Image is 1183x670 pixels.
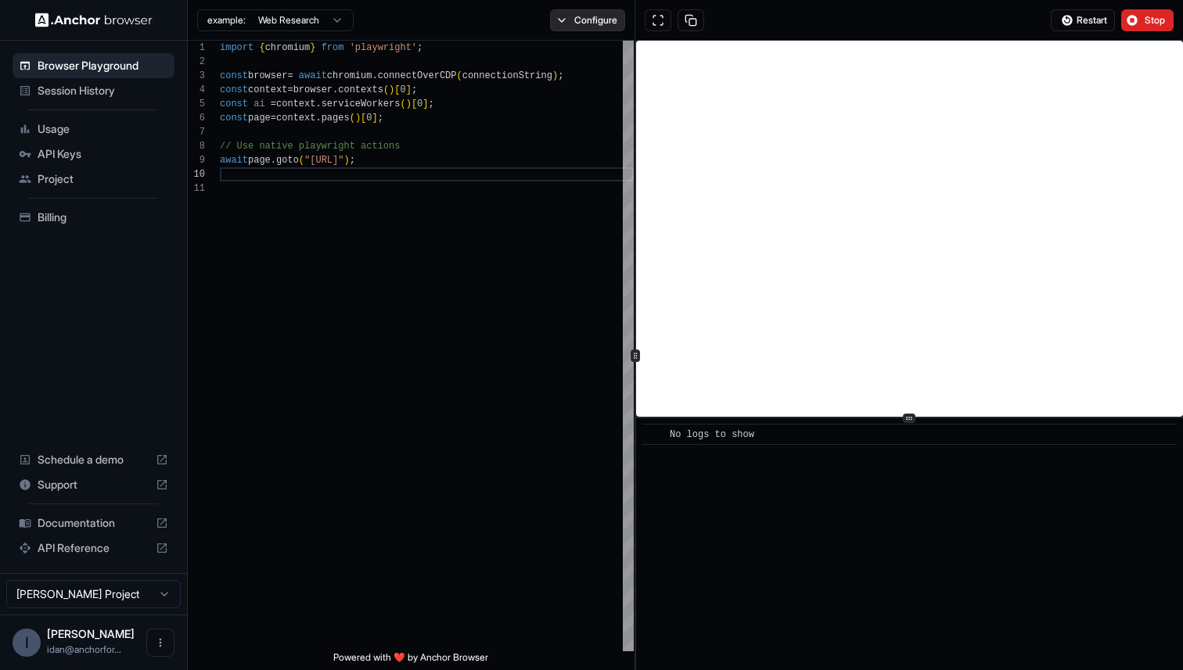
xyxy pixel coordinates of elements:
[253,99,264,109] span: ai
[350,155,355,166] span: ;
[188,41,205,55] div: 1
[276,99,315,109] span: context
[550,9,626,31] button: Configure
[1145,14,1167,27] span: Stop
[188,153,205,167] div: 9
[333,651,488,670] span: Powered with ❤️ by Anchor Browser
[287,70,293,81] span: =
[645,9,671,31] button: Open in full screen
[220,155,248,166] span: await
[400,84,405,95] span: 0
[38,540,149,556] span: API Reference
[188,111,205,125] div: 6
[406,99,412,109] span: )
[47,627,135,640] span: Idan Raman
[38,210,168,225] span: Billing
[670,429,754,440] span: No logs to show
[310,42,315,53] span: }
[13,629,41,657] div: I
[276,113,315,124] span: context
[394,84,400,95] span: [
[13,53,174,78] div: Browser Playground
[271,113,276,124] span: =
[412,99,417,109] span: [
[343,155,349,166] span: )
[188,97,205,111] div: 5
[412,84,417,95] span: ;
[400,99,405,109] span: (
[265,42,311,53] span: chromium
[188,167,205,181] div: 10
[13,205,174,230] div: Billing
[678,9,704,31] button: Copy session ID
[304,155,343,166] span: "[URL]"
[372,70,377,81] span: .
[650,427,658,442] span: ​
[248,113,271,124] span: page
[383,84,389,95] span: (
[271,155,276,166] span: .
[1051,9,1115,31] button: Restart
[372,113,377,124] span: ]
[248,155,271,166] span: page
[188,83,205,97] div: 4
[35,13,153,27] img: Anchor Logo
[1121,9,1174,31] button: Stop
[429,99,434,109] span: ;
[13,511,174,536] div: Documentation
[322,42,344,53] span: from
[276,155,299,166] span: goto
[378,70,457,81] span: connectOverCDP
[248,84,287,95] span: context
[220,42,253,53] span: import
[322,113,350,124] span: pages
[38,452,149,468] span: Schedule a demo
[315,99,321,109] span: .
[457,70,462,81] span: (
[315,113,321,124] span: .
[417,99,422,109] span: 0
[338,84,383,95] span: contexts
[38,515,149,531] span: Documentation
[47,643,121,655] span: idan@anchorforge.io
[389,84,394,95] span: )
[188,69,205,83] div: 3
[207,14,246,27] span: example:
[220,141,400,152] span: // Use native playwright actions
[188,139,205,153] div: 8
[13,472,174,497] div: Support
[293,84,333,95] span: browser
[417,42,422,53] span: ;
[271,99,276,109] span: =
[361,113,366,124] span: [
[188,181,205,195] div: 11
[38,83,168,99] span: Session History
[13,116,174,142] div: Usage
[188,125,205,139] div: 7
[378,113,383,124] span: ;
[366,113,372,124] span: 0
[13,78,174,103] div: Session History
[38,477,149,493] span: Support
[38,171,168,187] span: Project
[422,99,428,109] span: ]
[38,58,168,73] span: Browser Playground
[462,70,552,81] span: connectionString
[259,42,264,53] span: {
[248,70,287,81] span: browser
[350,42,417,53] span: 'playwright'
[38,146,168,162] span: API Keys
[13,167,174,192] div: Project
[287,84,293,95] span: =
[552,70,558,81] span: )
[220,70,248,81] span: const
[558,70,563,81] span: ;
[333,84,338,95] span: .
[355,113,361,124] span: )
[299,70,327,81] span: await
[13,536,174,561] div: API Reference
[1077,14,1107,27] span: Restart
[406,84,412,95] span: ]
[13,447,174,472] div: Schedule a demo
[220,99,248,109] span: const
